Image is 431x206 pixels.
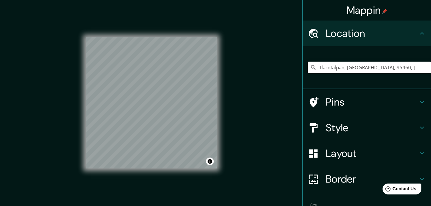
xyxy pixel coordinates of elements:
h4: Location [326,27,418,40]
h4: Style [326,121,418,134]
img: pin-icon.png [382,9,387,14]
input: Pick your city or area [308,62,431,73]
div: Border [303,166,431,192]
h4: Layout [326,147,418,160]
div: Pins [303,89,431,115]
button: Toggle attribution [206,158,214,165]
h4: Border [326,173,418,185]
h4: Mappin [347,4,387,17]
div: Location [303,21,431,46]
div: Style [303,115,431,141]
canvas: Map [86,37,217,168]
iframe: Help widget launcher [374,181,424,199]
h4: Pins [326,96,418,108]
div: Layout [303,141,431,166]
